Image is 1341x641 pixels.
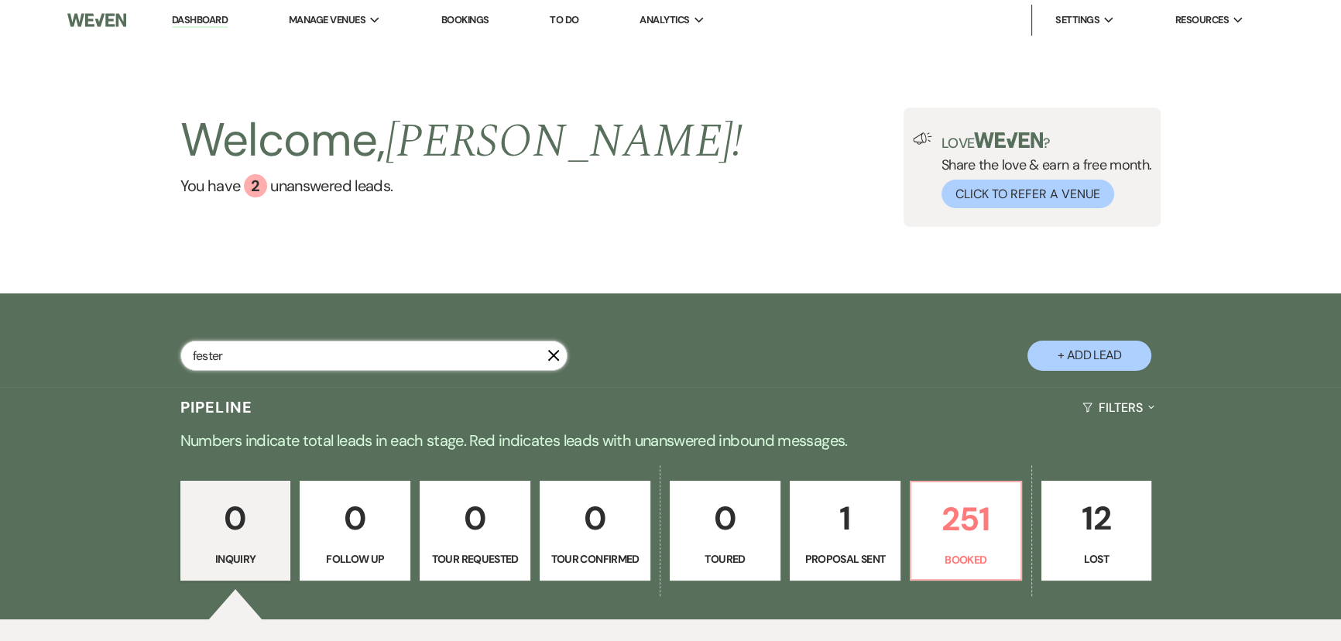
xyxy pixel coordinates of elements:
[289,12,365,28] span: Manage Venues
[974,132,1043,148] img: weven-logo-green.svg
[430,492,520,544] p: 0
[300,481,410,581] a: 0Follow Up
[244,174,267,197] div: 2
[430,550,520,567] p: Tour Requested
[113,428,1228,453] p: Numbers indicate total leads in each stage. Red indicates leads with unanswered inbound messages.
[67,4,126,36] img: Weven Logo
[180,174,743,197] a: You have 2 unanswered leads.
[1055,12,1099,28] span: Settings
[550,550,640,567] p: Tour Confirmed
[670,481,780,581] a: 0Toured
[190,492,281,544] p: 0
[1175,12,1229,28] span: Resources
[932,132,1152,208] div: Share the love & earn a free month.
[441,13,489,26] a: Bookings
[420,481,530,581] a: 0Tour Requested
[180,481,291,581] a: 0Inquiry
[1051,550,1142,567] p: Lost
[180,341,568,371] input: Search by name, event date, email address or phone number
[540,481,650,581] a: 0Tour Confirmed
[680,492,770,544] p: 0
[1041,481,1152,581] a: 12Lost
[680,550,770,567] p: Toured
[790,481,900,581] a: 1Proposal Sent
[913,132,932,145] img: loud-speaker-illustration.svg
[1051,492,1142,544] p: 12
[941,132,1152,150] p: Love ?
[800,550,890,567] p: Proposal Sent
[1027,341,1151,371] button: + Add Lead
[550,13,578,26] a: To Do
[190,550,281,567] p: Inquiry
[941,180,1114,208] button: Click to Refer a Venue
[800,492,890,544] p: 1
[921,551,1011,568] p: Booked
[310,550,400,567] p: Follow Up
[180,108,743,174] h2: Welcome,
[180,396,253,418] h3: Pipeline
[1076,387,1161,428] button: Filters
[910,481,1022,581] a: 251Booked
[921,493,1011,545] p: 251
[550,492,640,544] p: 0
[310,492,400,544] p: 0
[172,13,228,28] a: Dashboard
[385,106,743,177] span: [PERSON_NAME] !
[640,12,689,28] span: Analytics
